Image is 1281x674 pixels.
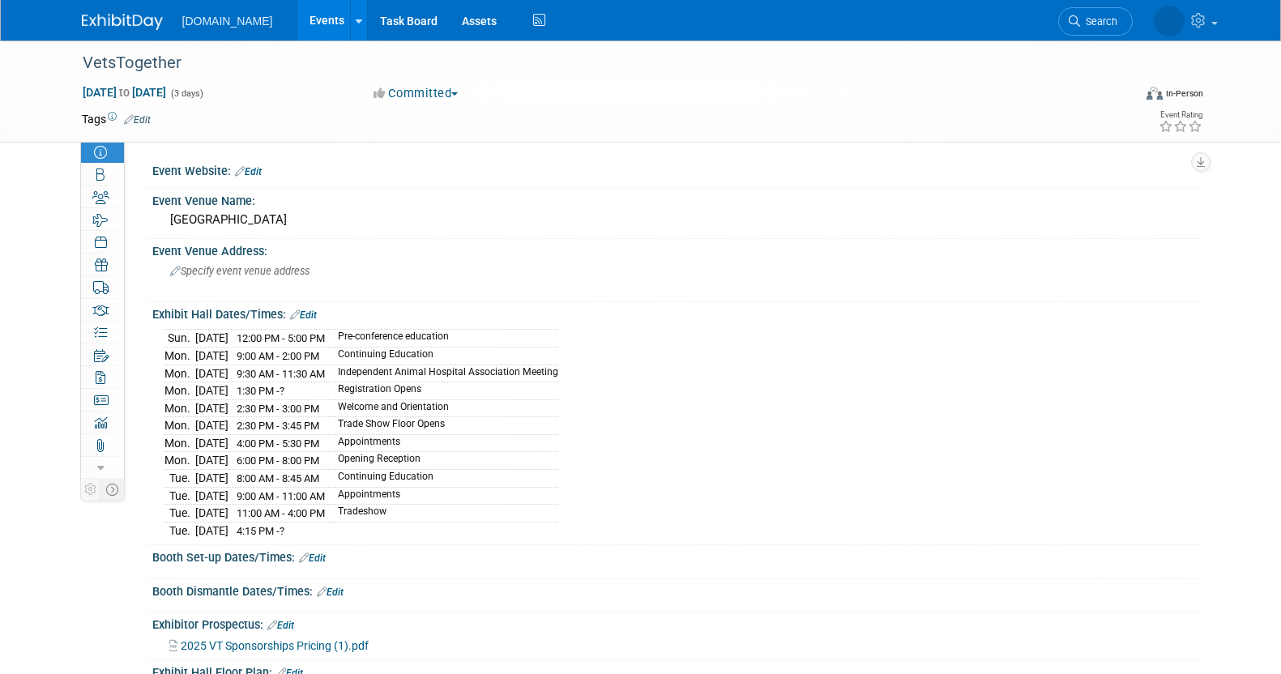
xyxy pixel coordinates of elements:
div: Exhibitor Prospectus: [152,612,1200,633]
span: [DATE] [DATE] [82,85,167,100]
span: Specify event venue address [170,265,310,277]
span: 8:00 AM - 8:45 AM [237,472,319,484]
td: [DATE] [195,452,228,470]
td: Pre-conference education [328,330,558,348]
td: Mon. [164,399,195,417]
span: 12:00 PM - 5:00 PM [237,332,325,344]
div: Event Venue Address: [152,239,1200,259]
td: Independent Animal Hospital Association Meeting [328,365,558,382]
td: Mon. [164,434,195,452]
td: [DATE] [195,382,228,400]
button: Committed [368,85,464,102]
td: [DATE] [195,434,228,452]
img: Iuliia Bulow [1154,6,1185,36]
span: ? [280,525,284,537]
span: ? [280,385,284,397]
span: to [117,86,132,99]
span: 11:00 AM - 4:00 PM [237,507,325,519]
div: VetsTogether [77,49,1108,78]
td: Continuing Education [328,348,558,365]
td: [DATE] [195,487,228,505]
td: Tradeshow [328,505,558,523]
a: 2025 VT Sponsorships Pricing (1).pdf [169,639,369,652]
span: 1:30 PM - [237,385,284,397]
td: [DATE] [195,348,228,365]
td: Opening Reception [328,452,558,470]
td: [DATE] [195,365,228,382]
div: In-Person [1165,87,1203,100]
td: [DATE] [195,417,228,435]
td: Sun. [164,330,195,348]
span: 4:00 PM - 5:30 PM [237,437,319,450]
td: Tue. [164,505,195,523]
div: Event Rating [1159,111,1202,119]
span: 9:30 AM - 11:30 AM [237,368,325,380]
td: Personalize Event Tab Strip [81,479,100,500]
div: Event Format [1037,84,1204,109]
td: [DATE] [195,505,228,523]
td: Toggle Event Tabs [100,479,124,500]
a: Edit [299,552,326,564]
td: [DATE] [195,330,228,348]
div: Booth Dismantle Dates/Times: [152,579,1200,600]
a: Edit [124,114,151,126]
td: [DATE] [195,469,228,487]
td: Mon. [164,365,195,382]
td: Mon. [164,452,195,470]
td: Appointments [328,487,558,505]
td: Mon. [164,348,195,365]
div: Event Website: [152,159,1200,180]
div: Event Venue Name: [152,189,1200,209]
span: (3 days) [169,88,203,99]
td: Trade Show Floor Opens [328,417,558,435]
td: Mon. [164,417,195,435]
a: Edit [290,309,317,321]
td: Appointments [328,434,558,452]
div: Exhibit Hall Dates/Times: [152,302,1200,323]
div: [GEOGRAPHIC_DATA] [164,207,1188,232]
a: Search [1058,7,1133,36]
span: 2:30 PM - 3:45 PM [237,420,319,432]
td: Tags [82,111,151,127]
div: Booth Set-up Dates/Times: [152,545,1200,566]
td: Registration Opens [328,382,558,400]
span: 9:00 AM - 2:00 PM [237,350,319,362]
img: Format-Inperson.png [1146,87,1163,100]
span: 2025 VT Sponsorships Pricing (1).pdf [181,639,369,652]
span: 9:00 AM - 11:00 AM [237,490,325,502]
td: Tue. [164,522,195,539]
span: 2:30 PM - 3:00 PM [237,403,319,415]
span: 6:00 PM - 8:00 PM [237,454,319,467]
td: [DATE] [195,399,228,417]
span: 4:15 PM - [237,525,284,537]
span: Search [1080,15,1117,28]
td: Welcome and Orientation [328,399,558,417]
span: [DOMAIN_NAME] [182,15,273,28]
td: Mon. [164,382,195,400]
img: ExhibitDay [82,14,163,30]
td: Tue. [164,469,195,487]
a: Edit [317,587,344,598]
a: Edit [267,620,294,631]
td: Tue. [164,487,195,505]
td: [DATE] [195,522,228,539]
td: Continuing Education [328,469,558,487]
a: Edit [235,166,262,177]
